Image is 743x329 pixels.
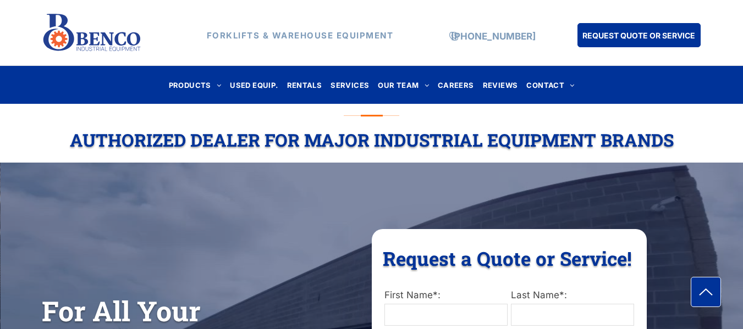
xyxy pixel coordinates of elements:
[384,288,508,303] label: First Name*:
[225,77,282,92] a: USED EQUIP.
[70,128,674,152] span: Authorized Dealer For Major Industrial Equipment Brands
[383,246,632,271] span: Request a Quote or Service!
[511,288,634,303] label: Last Name*:
[577,23,701,47] a: REQUEST QUOTE OR SERVICE
[582,25,695,46] span: REQUEST QUOTE OR SERVICE
[42,293,201,329] span: For All Your
[451,31,536,42] a: [PHONE_NUMBER]
[433,77,478,92] a: CAREERS
[522,77,579,92] a: CONTACT
[478,77,522,92] a: REVIEWS
[326,77,373,92] a: SERVICES
[207,30,394,41] strong: FORKLIFTS & WAREHOUSE EQUIPMENT
[283,77,327,92] a: RENTALS
[373,77,433,92] a: OUR TEAM
[164,77,226,92] a: PRODUCTS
